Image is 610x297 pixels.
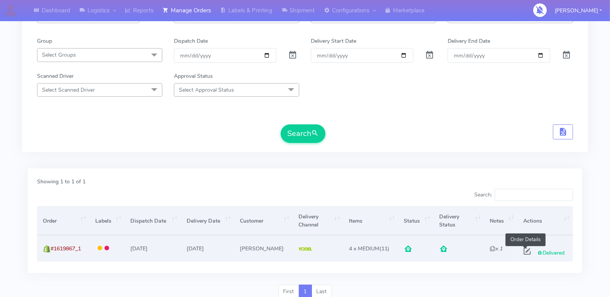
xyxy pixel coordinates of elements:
button: Search [281,124,325,143]
th: Delivery Date: activate to sort column ascending [180,206,234,235]
th: Customer: activate to sort column ascending [234,206,293,235]
th: Status: activate to sort column ascending [398,206,433,235]
th: Dispatch Date: activate to sort column ascending [125,206,180,235]
th: Labels: activate to sort column ascending [89,206,125,235]
input: Search: [495,189,573,201]
th: Delivery Status: activate to sort column ascending [433,206,484,235]
span: Select Scanned Driver [42,86,95,94]
i: x 1 [490,245,503,252]
span: 4 x MEDIUM [349,245,379,252]
span: Delivered [537,249,565,257]
th: Order: activate to sort column ascending [37,206,89,235]
td: [DATE] [125,235,180,261]
img: Yodel [298,247,312,251]
span: Select Approval Status [179,86,234,94]
th: Items: activate to sort column ascending [343,206,398,235]
th: Notes: activate to sort column ascending [484,206,517,235]
label: Delivery Start Date [311,37,356,45]
label: Approval Status [174,72,213,80]
td: [PERSON_NAME] [234,235,293,261]
span: Select Groups [42,51,76,59]
label: Search: [474,189,573,201]
label: Showing 1 to 1 of 1 [37,178,86,186]
label: Scanned Driver [37,72,74,80]
td: [DATE] [180,235,234,261]
img: shopify.png [43,245,51,253]
label: Group [37,37,52,45]
span: (11) [349,245,389,252]
button: [PERSON_NAME] [549,3,608,18]
label: Delivery End Date [448,37,490,45]
label: Dispatch Date [174,37,208,45]
span: #1619867_1 [51,245,81,252]
th: Actions: activate to sort column ascending [517,206,573,235]
th: Delivery Channel: activate to sort column ascending [293,206,343,235]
